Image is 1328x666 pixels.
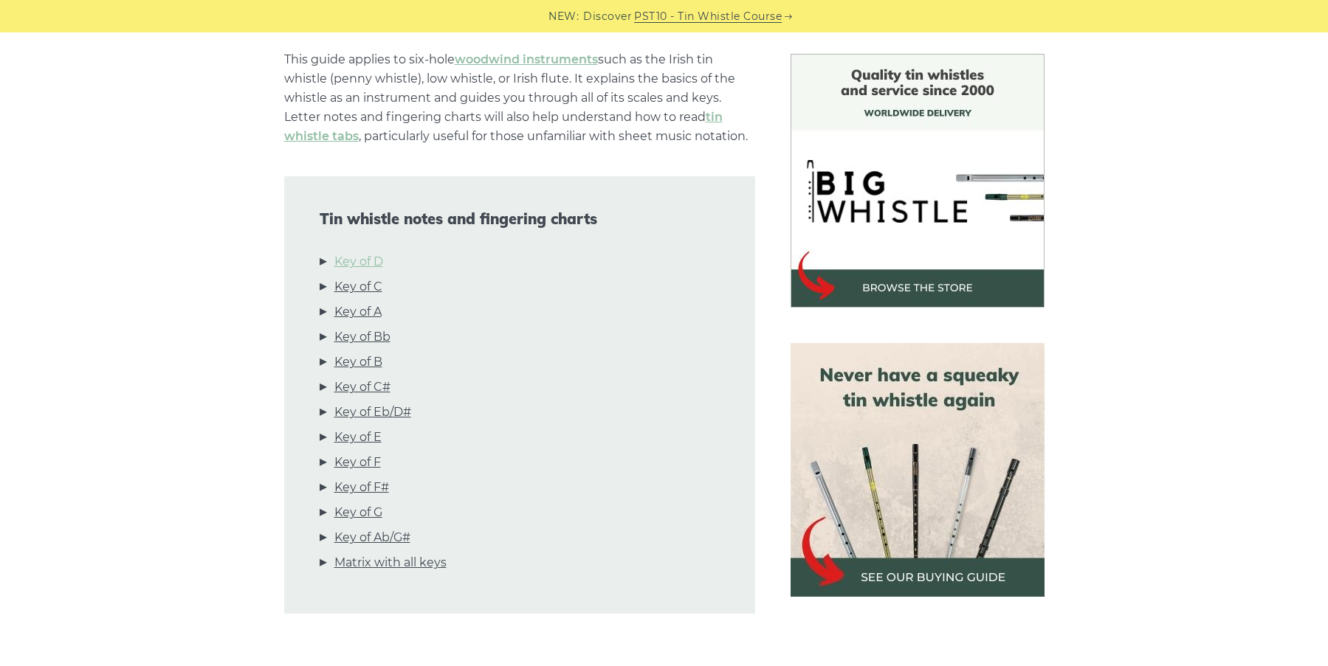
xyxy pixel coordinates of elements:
[334,453,381,472] a: Key of F
[548,8,579,25] span: NEW:
[334,553,447,572] a: Matrix with all keys
[284,50,755,146] p: This guide applies to six-hole such as the Irish tin whistle (penny whistle), low whistle, or Iri...
[334,503,382,522] a: Key of G
[634,8,782,25] a: PST10 - Tin Whistle Course
[334,302,382,322] a: Key of A
[334,327,391,347] a: Key of Bb
[334,353,382,372] a: Key of B
[455,52,598,66] a: woodwind instruments
[791,343,1045,597] img: tin whistle buying guide
[334,277,382,296] a: Key of C
[334,528,410,547] a: Key of Ab/G#
[334,403,411,422] a: Key of Eb/D#
[334,252,383,271] a: Key of D
[320,210,720,228] span: Tin whistle notes and fingering charts
[334,478,389,497] a: Key of F#
[791,54,1045,308] img: BigWhistle Tin Whistle Store
[334,378,391,397] a: Key of C#
[334,428,382,447] a: Key of E
[583,8,632,25] span: Discover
